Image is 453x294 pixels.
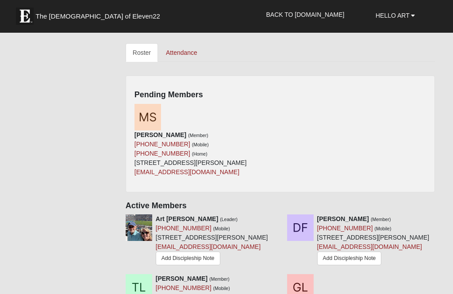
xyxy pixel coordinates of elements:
a: Back to [DOMAIN_NAME] [260,4,351,26]
small: (Member) [188,133,208,138]
a: [PHONE_NUMBER] [317,225,373,232]
small: (Home) [192,152,207,157]
small: (Mobile) [192,142,209,148]
a: [EMAIL_ADDRESS][DOMAIN_NAME] [317,244,422,251]
a: Hello Art [369,4,422,27]
span: The [DEMOGRAPHIC_DATA] of Eleven22 [36,12,160,21]
strong: [PERSON_NAME] [156,275,207,283]
a: [PHONE_NUMBER] [134,141,190,148]
strong: [PERSON_NAME] [317,216,369,223]
h4: Active Members [126,202,435,211]
a: Add Discipleship Note [156,252,220,266]
div: [STREET_ADDRESS][PERSON_NAME] [156,215,268,268]
small: (Member) [371,217,391,222]
strong: [PERSON_NAME] [134,132,186,139]
a: [PHONE_NUMBER] [134,150,190,157]
a: Attendance [159,44,204,62]
a: Roster [126,44,158,62]
img: Eleven22 logo [16,8,34,25]
div: [STREET_ADDRESS][PERSON_NAME] [134,131,247,177]
small: (Member) [209,277,230,282]
strong: Art [PERSON_NAME] [156,216,219,223]
h4: Pending Members [134,91,426,100]
a: [PHONE_NUMBER] [156,225,211,232]
small: (Mobile) [375,226,392,232]
a: [EMAIL_ADDRESS][DOMAIN_NAME] [156,244,261,251]
span: Hello Art [376,12,410,19]
a: Add Discipleship Note [317,252,382,266]
small: (Leader) [220,217,238,222]
a: The [DEMOGRAPHIC_DATA] of Eleven22 [12,3,188,25]
div: [STREET_ADDRESS][PERSON_NAME] [317,215,430,268]
a: [EMAIL_ADDRESS][DOMAIN_NAME] [134,169,239,176]
small: (Mobile) [213,226,230,232]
